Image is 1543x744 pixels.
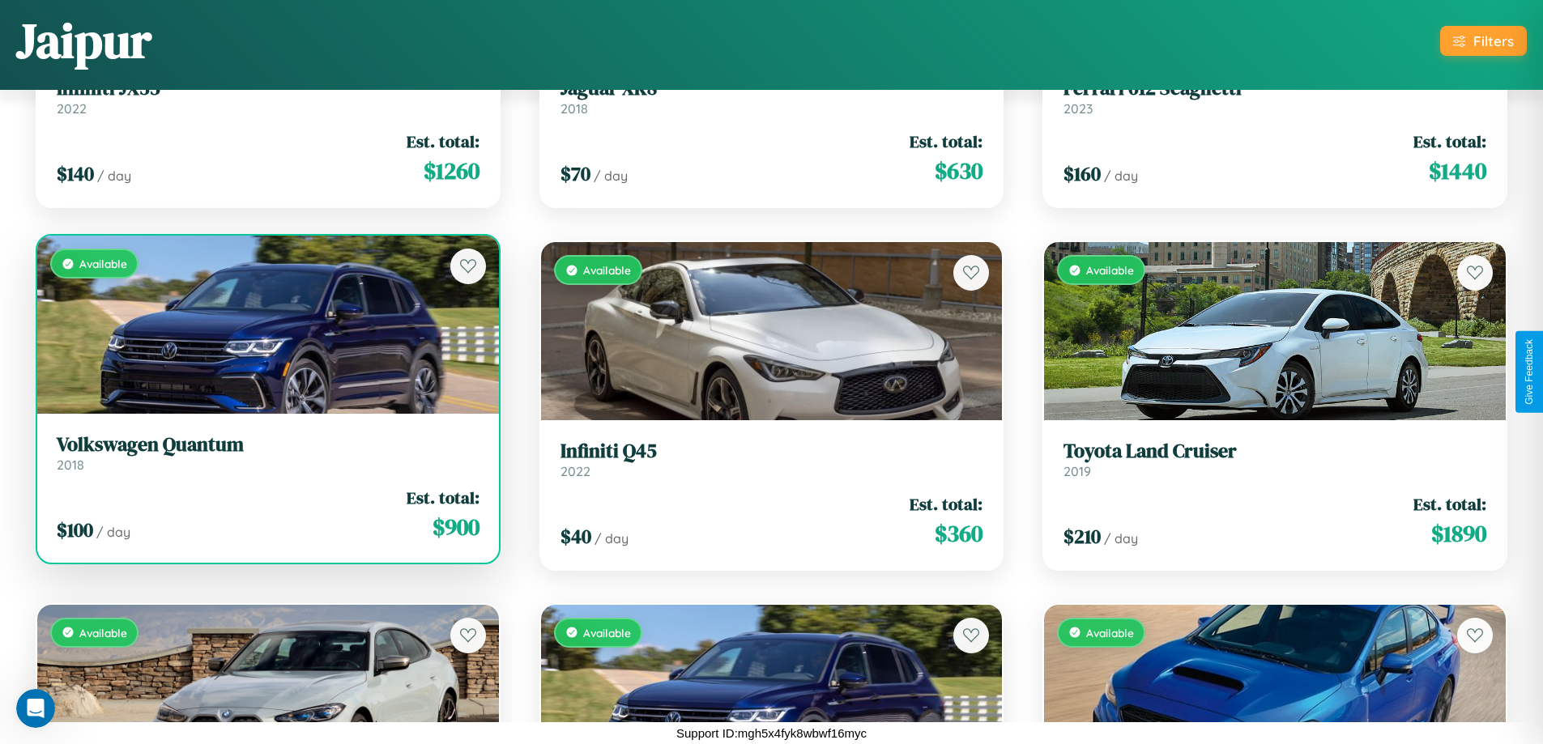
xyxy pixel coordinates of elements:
a: Toyota Land Cruiser2019 [1063,440,1486,479]
span: Available [79,257,127,270]
h3: Volkswagen Quantum [57,433,480,457]
span: Est. total: [910,492,982,516]
span: / day [594,168,628,184]
span: Est. total: [1413,492,1486,516]
span: $ 1890 [1431,517,1486,550]
span: $ 210 [1063,523,1101,550]
span: Est. total: [407,130,480,153]
span: / day [97,168,131,184]
span: $ 360 [935,517,982,550]
a: Infiniti Q452022 [561,440,983,479]
span: 2022 [561,463,590,479]
span: / day [96,524,130,540]
span: 2023 [1063,100,1093,117]
span: Est. total: [910,130,982,153]
span: Available [1086,626,1134,640]
span: $ 140 [57,160,94,187]
span: $ 1440 [1429,155,1486,187]
span: Available [1086,263,1134,277]
a: Infiniti JX352022 [57,77,480,117]
span: / day [595,530,629,546]
p: Support ID: mgh5x4fyk8wbwf16myc [676,722,867,744]
span: $ 160 [1063,160,1101,187]
span: $ 630 [935,155,982,187]
a: Jaguar XK82018 [561,77,983,117]
a: Ferrari 612 Scaglietti2023 [1063,77,1486,117]
span: / day [1104,168,1138,184]
span: Available [583,263,631,277]
button: Filters [1440,26,1527,56]
span: $ 70 [561,160,590,187]
div: Filters [1473,32,1514,49]
span: 2018 [561,100,588,117]
span: Est. total: [407,486,480,509]
span: $ 40 [561,523,591,550]
span: 2019 [1063,463,1091,479]
iframe: Intercom live chat [16,689,55,728]
span: 2018 [57,457,84,473]
span: Available [79,626,127,640]
span: Available [583,626,631,640]
span: $ 1260 [424,155,480,187]
div: Give Feedback [1524,339,1535,405]
span: $ 100 [57,517,93,543]
a: Volkswagen Quantum2018 [57,433,480,473]
span: 2022 [57,100,87,117]
span: $ 900 [433,511,480,543]
h3: Toyota Land Cruiser [1063,440,1486,463]
span: / day [1104,530,1138,546]
h1: Jaipur [16,7,151,74]
h3: Infiniti Q45 [561,440,983,463]
span: Est. total: [1413,130,1486,153]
